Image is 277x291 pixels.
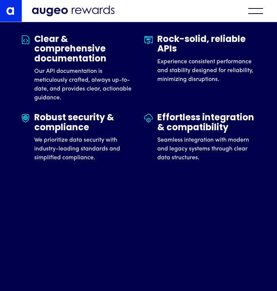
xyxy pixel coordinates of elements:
p: We prioritize data security with industry-leading standards and simplified compliance. [34,136,133,162]
p: Our API documentation is meticulously crafted, always up-to-date, and provides clear, actionable ... [34,67,133,102]
h5: Robust security & compliance [34,113,133,133]
p: Experience consistent performance and stability designed for reliability, minimizing disruptions. [157,57,256,84]
div: menu [242,5,270,17]
h5: Rock-solid, reliable APIs [157,35,256,54]
p: Seamless integration with modern and legacy systems through clear data structures. [157,136,256,162]
h5: Clear & comprehensive documentation [34,35,133,64]
h5: Effortless integration & compatibility [157,113,256,133]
